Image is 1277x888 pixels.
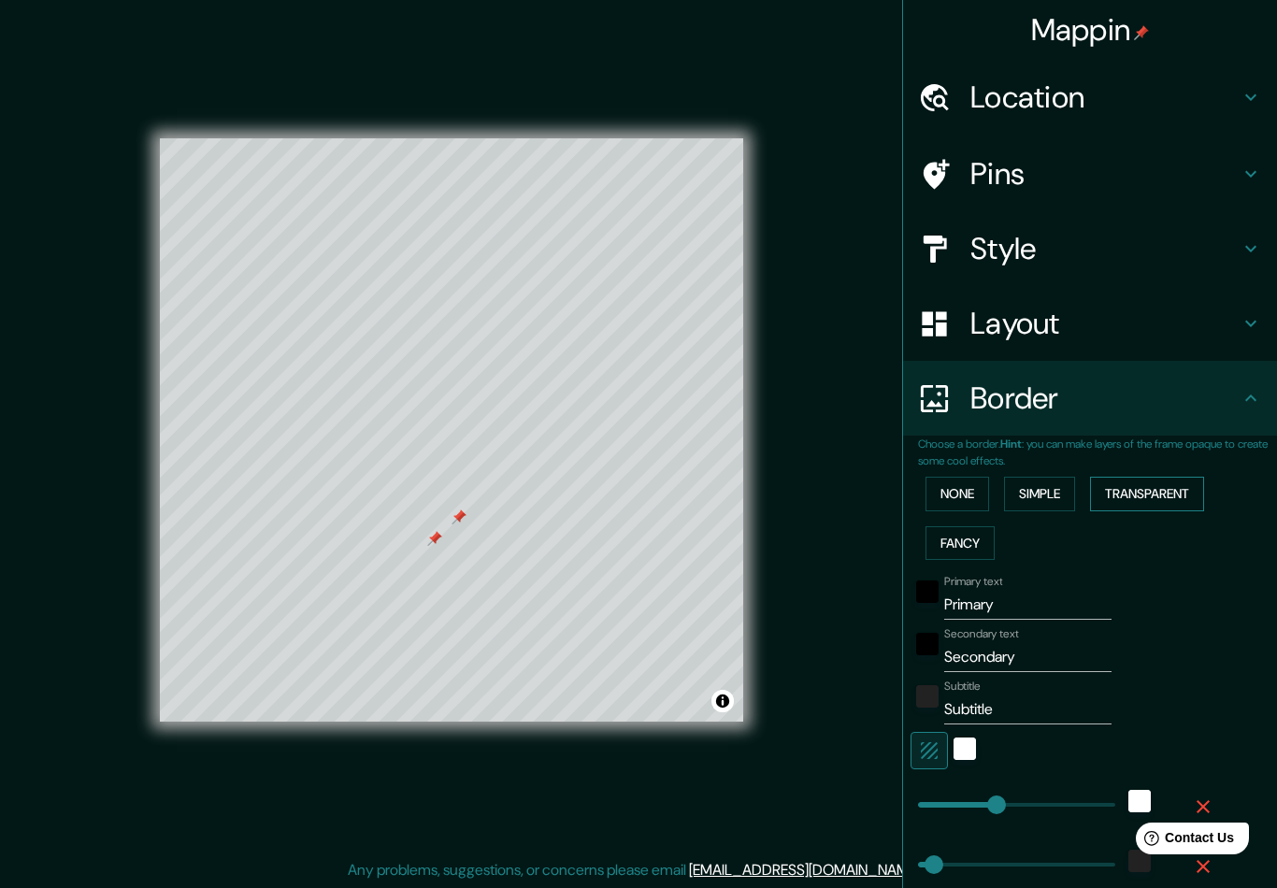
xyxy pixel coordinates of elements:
[944,574,1002,590] label: Primary text
[944,626,1019,642] label: Secondary text
[970,79,1240,116] h4: Location
[954,738,976,760] button: white
[1031,11,1150,49] h4: Mappin
[689,860,920,880] a: [EMAIL_ADDRESS][DOMAIN_NAME]
[925,477,989,511] button: None
[1090,477,1204,511] button: Transparent
[903,361,1277,436] div: Border
[970,230,1240,267] h4: Style
[925,526,995,561] button: Fancy
[970,380,1240,417] h4: Border
[711,690,734,712] button: Toggle attribution
[1134,25,1149,40] img: pin-icon.png
[970,305,1240,342] h4: Layout
[903,286,1277,361] div: Layout
[903,211,1277,286] div: Style
[903,60,1277,135] div: Location
[1004,477,1075,511] button: Simple
[916,633,939,655] button: black
[1111,815,1256,867] iframe: Help widget launcher
[944,679,981,695] label: Subtitle
[916,685,939,708] button: color-222222
[970,155,1240,193] h4: Pins
[903,136,1277,211] div: Pins
[918,436,1277,469] p: Choose a border. : you can make layers of the frame opaque to create some cool effects.
[916,580,939,603] button: black
[1128,790,1151,812] button: white
[1000,437,1022,451] b: Hint
[348,859,923,881] p: Any problems, suggestions, or concerns please email .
